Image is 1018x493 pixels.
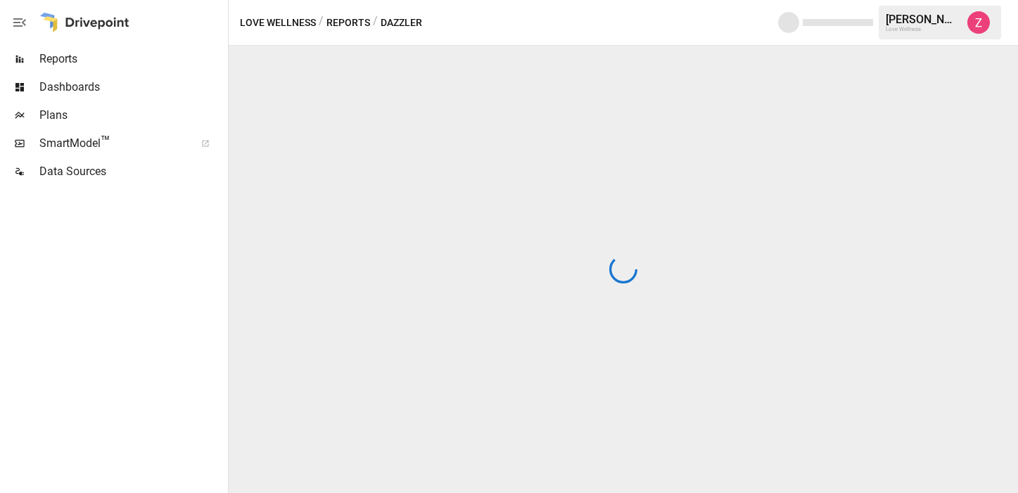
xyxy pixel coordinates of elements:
button: Reports [326,14,370,32]
span: SmartModel [39,135,186,152]
div: Love Wellness [886,26,959,32]
span: Data Sources [39,163,225,180]
div: [PERSON_NAME] [886,13,959,26]
div: / [319,14,324,32]
span: Dashboards [39,79,225,96]
button: Zoe Keller [959,3,998,42]
button: Love Wellness [240,14,316,32]
span: Reports [39,51,225,68]
div: / [373,14,378,32]
span: ™ [101,133,110,151]
span: Plans [39,107,225,124]
img: Zoe Keller [967,11,990,34]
